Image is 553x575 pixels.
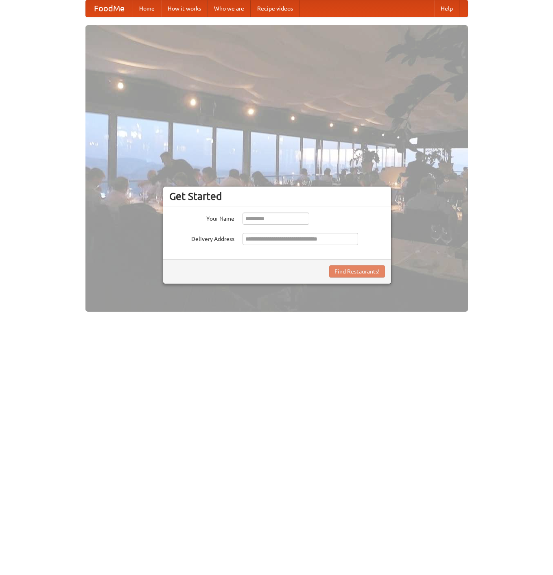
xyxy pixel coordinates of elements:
[133,0,161,17] a: Home
[169,190,385,202] h3: Get Started
[86,0,133,17] a: FoodMe
[329,265,385,278] button: Find Restaurants!
[251,0,299,17] a: Recipe videos
[208,0,251,17] a: Who we are
[434,0,459,17] a: Help
[169,213,234,223] label: Your Name
[161,0,208,17] a: How it works
[169,233,234,243] label: Delivery Address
